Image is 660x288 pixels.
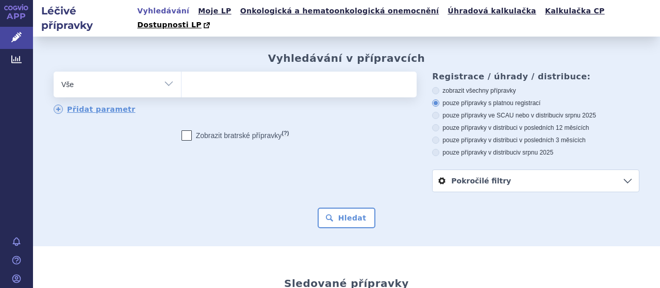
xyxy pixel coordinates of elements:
[318,208,376,228] button: Hledat
[432,111,639,120] label: pouze přípravky ve SCAU nebo v distribuci
[432,124,639,132] label: pouze přípravky v distribuci v posledních 12 měsících
[518,149,553,156] span: v srpnu 2025
[134,18,215,32] a: Dostupnosti LP
[444,4,539,18] a: Úhradová kalkulačka
[33,4,134,32] h2: Léčivé přípravky
[542,4,608,18] a: Kalkulačka CP
[560,112,596,119] span: v srpnu 2025
[195,4,234,18] a: Moje LP
[54,105,136,114] a: Přidat parametr
[432,87,639,95] label: zobrazit všechny přípravky
[432,72,639,81] h3: Registrace / úhrady / distribuce:
[181,130,289,141] label: Zobrazit bratrské přípravky
[268,52,425,64] h2: Vyhledávání v přípravcích
[134,4,192,18] a: Vyhledávání
[137,21,202,29] span: Dostupnosti LP
[433,170,639,192] a: Pokročilé filtry
[432,99,639,107] label: pouze přípravky s platnou registrací
[282,130,289,137] abbr: (?)
[237,4,442,18] a: Onkologická a hematoonkologická onemocnění
[432,136,639,144] label: pouze přípravky v distribuci v posledních 3 měsících
[432,148,639,157] label: pouze přípravky v distribuci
